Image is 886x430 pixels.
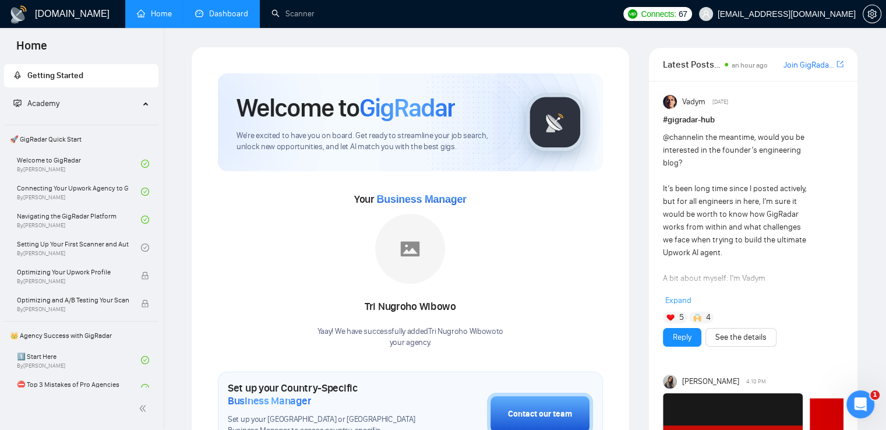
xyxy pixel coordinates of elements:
[846,390,874,418] iframe: Intercom live chat
[836,59,843,69] span: export
[236,92,455,124] h1: Welcome to
[228,382,429,407] h1: Set up your Country-Specific
[682,96,705,108] span: Vadym
[141,272,149,280] span: lock
[317,326,503,348] div: Yaay! We have successfully added Tri Nugroho Wibowo to
[317,297,503,317] div: Tri Nugroho Wibowo
[13,98,59,108] span: Academy
[376,193,466,205] span: Business Manager
[141,384,149,392] span: check-circle
[863,5,881,23] button: setting
[863,9,881,19] a: setting
[663,132,697,142] span: @channel
[17,266,129,278] span: Optimizing Your Upwork Profile
[317,337,503,348] p: your agency .
[693,313,701,322] img: 🙌
[679,312,684,323] span: 5
[705,328,776,347] button: See the details
[17,375,141,401] a: ⛔ Top 3 Mistakes of Pro Agencies
[663,375,677,389] img: Mariia Heshka
[359,92,455,124] span: GigRadar
[375,214,445,284] img: placeholder.png
[17,306,129,313] span: By [PERSON_NAME]
[17,207,141,232] a: Navigating the GigRadar PlatformBy[PERSON_NAME]
[870,390,880,400] span: 1
[5,128,157,151] span: 🚀 GigRadar Quick Start
[354,193,467,206] span: Your
[663,328,701,347] button: Reply
[17,179,141,205] a: Connecting Your Upwork Agency to GigRadarBy[PERSON_NAME]
[195,9,248,19] a: dashboardDashboard
[682,375,739,388] span: [PERSON_NAME]
[141,244,149,252] span: check-circle
[236,131,507,153] span: We're excited to have you on board. Get ready to streamline your job search, unlock new opportuni...
[228,394,311,407] span: Business Manager
[628,9,637,19] img: upwork-logo.png
[663,57,721,72] span: Latest Posts from the GigRadar Community
[9,5,28,24] img: logo
[746,376,766,387] span: 4:10 PM
[141,160,149,168] span: check-circle
[836,59,843,70] a: export
[141,356,149,364] span: check-circle
[663,95,677,109] img: Vadym
[17,235,141,260] a: Setting Up Your First Scanner and Auto-BidderBy[PERSON_NAME]
[17,347,141,373] a: 1️⃣ Start HereBy[PERSON_NAME]
[17,294,129,306] span: Optimizing and A/B Testing Your Scanner for Better Results
[508,408,572,421] div: Contact our team
[27,98,59,108] span: Academy
[715,331,767,344] a: See the details
[13,71,22,79] span: rocket
[702,10,710,18] span: user
[732,61,768,69] span: an hour ago
[141,299,149,308] span: lock
[666,313,675,322] img: ❤️
[5,324,157,347] span: 👑 Agency Success with GigRadar
[679,8,687,20] span: 67
[705,312,710,323] span: 4
[17,278,129,285] span: By [PERSON_NAME]
[27,71,83,80] span: Getting Started
[141,216,149,224] span: check-circle
[673,331,691,344] a: Reply
[665,295,691,305] span: Expand
[783,59,834,72] a: Join GigRadar Slack Community
[271,9,315,19] a: searchScanner
[139,403,150,414] span: double-left
[7,37,57,62] span: Home
[141,188,149,196] span: check-circle
[4,64,158,87] li: Getting Started
[641,8,676,20] span: Connects:
[137,9,172,19] a: homeHome
[526,93,584,151] img: gigradar-logo.png
[17,151,141,177] a: Welcome to GigRadarBy[PERSON_NAME]
[663,114,843,126] h1: # gigradar-hub
[13,99,22,107] span: fund-projection-screen
[712,97,728,107] span: [DATE]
